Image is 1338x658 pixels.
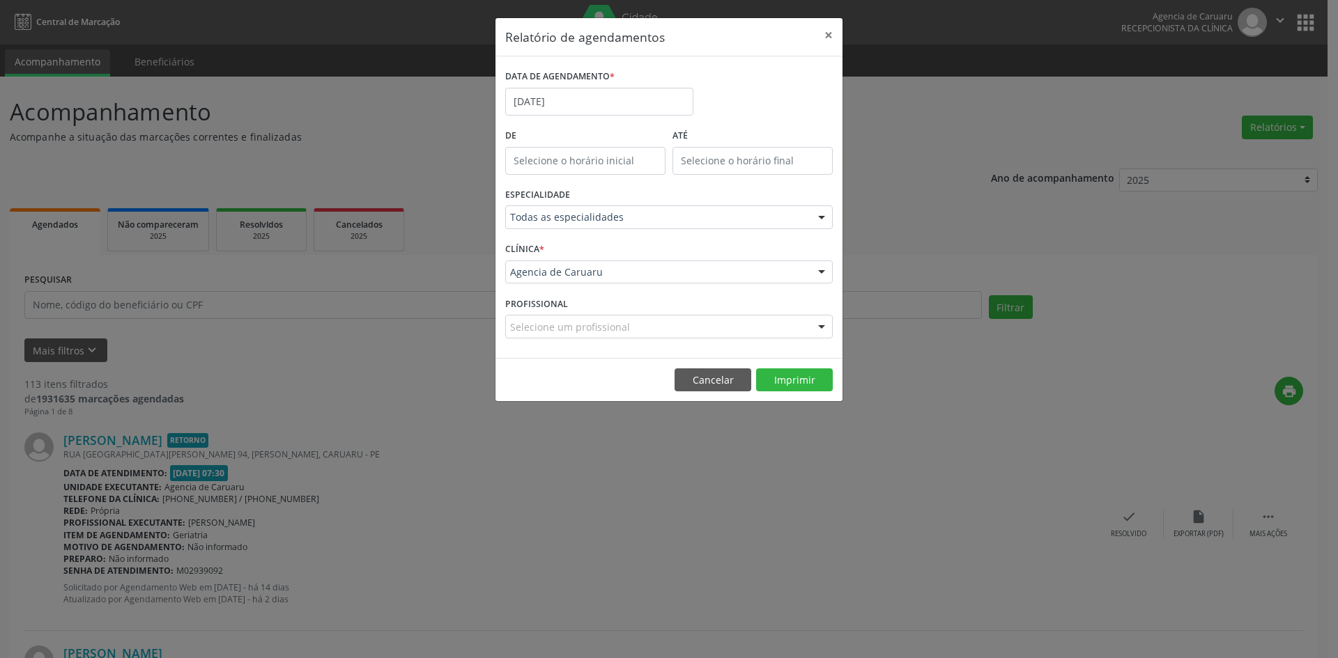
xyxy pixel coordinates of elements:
label: ATÉ [672,125,833,147]
input: Selecione o horário inicial [505,147,666,175]
label: De [505,125,666,147]
label: DATA DE AGENDAMENTO [505,66,615,88]
span: Agencia de Caruaru [510,265,804,279]
span: Selecione um profissional [510,320,630,334]
label: PROFISSIONAL [505,293,568,315]
button: Imprimir [756,368,833,392]
input: Selecione uma data ou intervalo [505,88,693,116]
label: CLÍNICA [505,239,544,260]
span: Todas as especialidades [510,210,804,224]
input: Selecione o horário final [672,147,833,175]
button: Close [815,18,843,52]
button: Cancelar [675,368,751,392]
label: ESPECIALIDADE [505,185,570,206]
h5: Relatório de agendamentos [505,28,665,46]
